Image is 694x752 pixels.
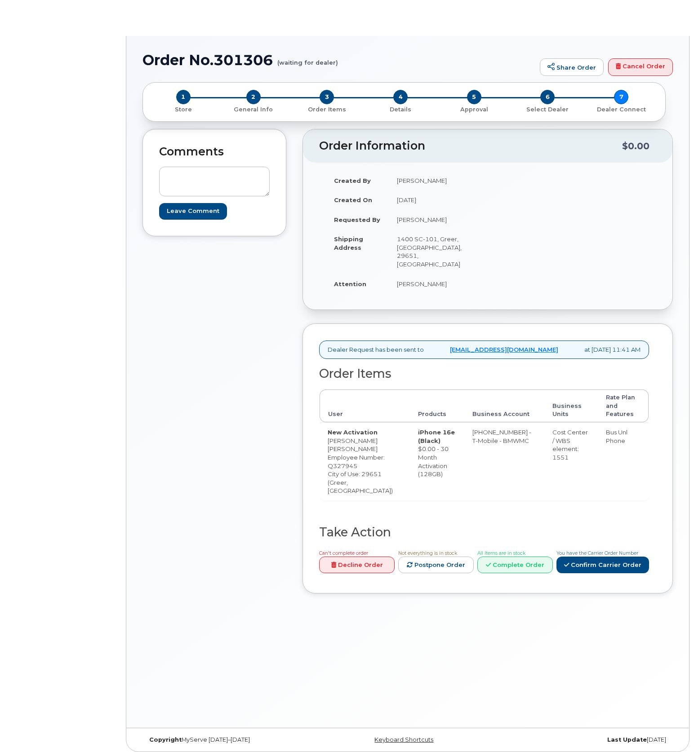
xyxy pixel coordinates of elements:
td: [PERSON_NAME] [389,274,481,294]
span: 2 [246,90,261,104]
span: 4 [393,90,408,104]
a: Postpone Order [398,557,474,573]
p: Order Items [294,106,360,114]
h2: Order Information [319,140,622,152]
span: 3 [320,90,334,104]
a: [EMAIL_ADDRESS][DOMAIN_NAME] [450,345,558,354]
p: Approval [441,106,507,114]
p: Details [367,106,434,114]
strong: Last Update [607,736,647,743]
small: (waiting for dealer) [277,52,338,66]
td: [DATE] [389,190,481,210]
span: Not everything is in stock [398,550,457,556]
td: Bus Unl Phone [598,422,649,500]
h2: Order Items [319,367,649,380]
a: Share Order [540,58,604,76]
span: All Items are in stock [477,550,525,556]
td: 1400 SC-101, Greer, [GEOGRAPHIC_DATA], 29651, [GEOGRAPHIC_DATA] [389,229,481,274]
a: 3 Order Items [290,104,364,114]
a: Confirm Carrier Order [556,557,649,573]
a: Complete Order [477,557,553,573]
td: [PERSON_NAME] [PERSON_NAME] City of Use: 29651 (Greer, [GEOGRAPHIC_DATA]) [320,422,410,500]
div: Cost Center / WBS element: 1551 [552,428,590,461]
td: $0.00 - 30 Month Activation (128GB) [410,422,464,500]
strong: Created On [334,196,372,203]
a: 5 Approval [437,104,511,114]
h2: Comments [159,146,270,158]
strong: Copyright [149,736,182,743]
strong: Created By [334,177,371,184]
th: Business Units [544,389,598,422]
strong: Shipping Address [334,235,363,251]
div: [DATE] [496,736,673,743]
div: MyServe [DATE]–[DATE] [142,736,319,743]
a: 4 Details [364,104,437,114]
th: User [320,389,410,422]
span: 5 [467,90,481,104]
th: Business Account [464,389,544,422]
a: 1 Store [150,104,217,114]
a: Decline Order [319,557,395,573]
span: You have the Carrier Order Number [556,550,638,556]
strong: iPhone 16e (Black) [418,429,455,444]
strong: New Activation [328,429,378,436]
div: Dealer Request has been sent to at [DATE] 11:41 AM [319,341,649,359]
th: Rate Plan and Features [598,389,649,422]
span: 6 [540,90,555,104]
p: General Info [220,106,287,114]
span: Can't complete order [319,550,368,556]
td: [PERSON_NAME] [389,171,481,190]
a: 6 Select Dealer [511,104,585,114]
span: 1 [176,90,191,104]
p: Store [154,106,213,114]
div: $0.00 [622,137,650,155]
strong: Attention [334,280,366,288]
td: [PHONE_NUMBER] - T-Mobile - BMWMC [464,422,544,500]
input: Leave Comment [159,203,227,220]
p: Select Dealer [515,106,581,114]
h2: Take Action [319,526,649,539]
a: Keyboard Shortcuts [374,736,433,743]
a: 2 General Info [217,104,290,114]
span: Employee Number: Q327945 [328,454,385,469]
strong: Requested By [334,216,380,223]
td: [PERSON_NAME] [389,210,481,230]
h1: Order No.301306 [142,52,535,68]
a: Cancel Order [608,58,673,76]
th: Products [410,389,464,422]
